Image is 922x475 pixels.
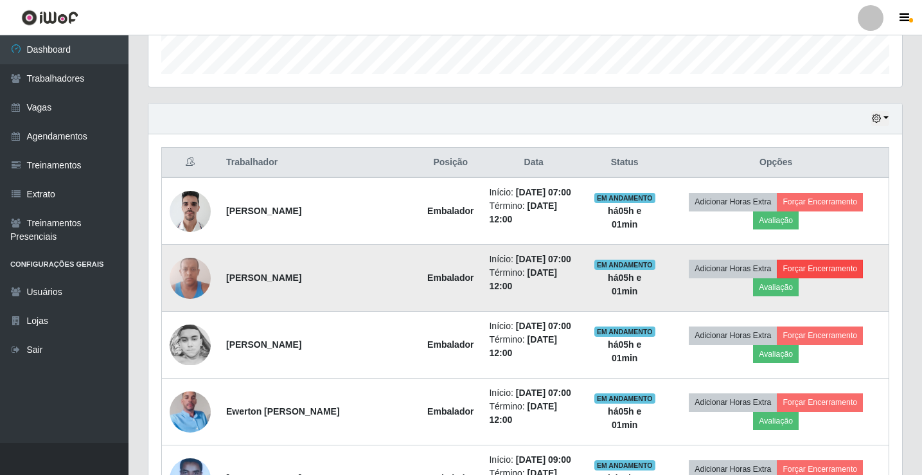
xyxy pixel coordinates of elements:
img: 1745875632441.jpeg [170,375,211,449]
strong: há 05 h e 01 min [608,406,641,430]
strong: há 05 h e 01 min [608,206,641,229]
th: Trabalhador [218,148,420,178]
li: Término: [489,400,578,427]
li: Término: [489,333,578,360]
time: [DATE] 07:00 [516,254,571,264]
strong: há 05 h e 01 min [608,273,641,296]
strong: há 05 h e 01 min [608,339,641,363]
li: Início: [489,453,578,467]
button: Forçar Encerramento [777,327,863,345]
button: Adicionar Horas Extra [689,193,777,211]
img: 1677584199687.jpeg [170,251,211,305]
strong: Embalador [427,273,474,283]
th: Status [586,148,663,178]
button: Forçar Encerramento [777,193,863,211]
th: Data [481,148,586,178]
li: Término: [489,199,578,226]
span: EM ANDAMENTO [594,193,655,203]
span: EM ANDAMENTO [594,327,655,337]
li: Início: [489,319,578,333]
strong: Ewerton [PERSON_NAME] [226,406,340,417]
button: Avaliação [753,278,799,296]
button: Adicionar Horas Extra [689,393,777,411]
button: Avaliação [753,412,799,430]
strong: [PERSON_NAME] [226,273,301,283]
img: 1672924950006.jpeg [170,184,211,238]
button: Forçar Encerramento [777,393,863,411]
span: EM ANDAMENTO [594,393,655,404]
button: Avaliação [753,211,799,229]
strong: [PERSON_NAME] [226,206,301,216]
strong: Embalador [427,206,474,216]
li: Término: [489,266,578,293]
time: [DATE] 09:00 [516,454,571,465]
time: [DATE] 07:00 [516,321,571,331]
img: CoreUI Logo [21,10,78,26]
li: Início: [489,186,578,199]
span: EM ANDAMENTO [594,460,655,471]
strong: [PERSON_NAME] [226,339,301,350]
button: Adicionar Horas Extra [689,260,777,278]
button: Avaliação [753,345,799,363]
button: Forçar Encerramento [777,260,863,278]
th: Opções [663,148,889,178]
time: [DATE] 07:00 [516,187,571,197]
img: 1736286456624.jpeg [170,325,211,366]
strong: Embalador [427,406,474,417]
li: Início: [489,386,578,400]
th: Posição [420,148,481,178]
strong: Embalador [427,339,474,350]
li: Início: [489,253,578,266]
span: EM ANDAMENTO [594,260,655,270]
time: [DATE] 07:00 [516,388,571,398]
button: Adicionar Horas Extra [689,327,777,345]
